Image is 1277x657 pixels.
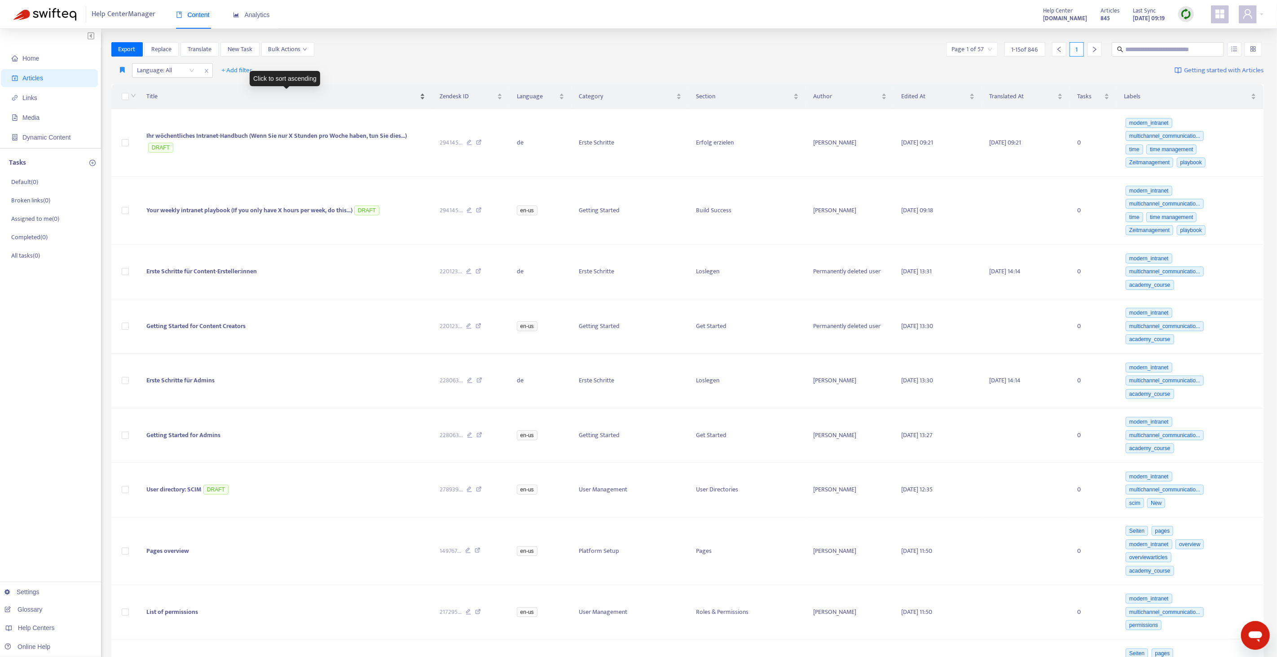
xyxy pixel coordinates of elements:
[989,137,1021,148] span: [DATE] 09:21
[1126,417,1172,427] span: modern_intranet
[1126,308,1172,318] span: modern_intranet
[92,6,156,23] span: Help Center Manager
[1184,66,1264,76] span: Getting started with Articles
[440,138,462,148] span: 294145 ...
[1043,13,1087,23] a: [DOMAIN_NAME]
[440,92,495,101] span: Zendesk ID
[354,206,379,215] span: DRAFT
[1101,13,1110,23] strong: 845
[1126,363,1172,372] span: modern_intranet
[146,546,189,556] span: Pages overview
[1043,6,1073,16] span: Help Center
[813,92,880,101] span: Author
[440,376,463,385] span: 228063 ...
[1126,225,1173,235] span: Zeitmanagement
[689,177,806,245] td: Build Success
[1070,109,1117,177] td: 0
[1126,620,1162,630] span: permissions
[901,205,933,215] span: [DATE] 09:18
[1146,212,1197,222] span: time management
[806,408,894,463] td: [PERSON_NAME]
[806,245,894,299] td: Permanently deleted user
[261,42,314,57] button: Bulk Actionsdown
[1056,46,1062,53] span: left
[1126,526,1148,536] span: Seiten
[1092,46,1098,53] span: right
[806,463,894,517] td: [PERSON_NAME]
[4,588,40,596] a: Settings
[901,92,968,101] span: Edited At
[176,12,182,18] span: book
[989,266,1021,276] span: [DATE] 14:14
[1126,594,1172,604] span: modern_intranet
[146,484,202,495] span: User directory: SCIM
[806,109,894,177] td: [PERSON_NAME]
[1117,84,1264,109] th: Labels
[1147,498,1165,508] span: New
[228,44,252,54] span: New Task
[440,430,463,440] span: 228063 ...
[1070,585,1117,640] td: 0
[12,134,18,140] span: container
[432,84,510,109] th: Zendesk ID
[4,606,42,613] a: Glossary
[689,517,806,585] td: Pages
[572,177,689,245] td: Getting Started
[1126,566,1174,576] span: academy_course
[440,546,461,556] span: 149767 ...
[1126,498,1144,508] span: scim
[89,160,96,166] span: plus-circle
[22,74,43,82] span: Articles
[440,267,462,276] span: 220123 ...
[806,84,894,109] th: Author
[1152,526,1174,536] span: pages
[1126,334,1174,344] span: academy_course
[572,299,689,354] td: Getting Started
[1012,45,1038,54] span: 1 - 15 of 846
[1070,177,1117,245] td: 0
[1126,430,1204,440] span: multichannel_communicatio...
[1177,225,1206,235] span: playbook
[901,321,933,331] span: [DATE] 13:30
[1176,539,1204,549] span: overview
[146,607,198,617] span: List of permissions
[510,245,572,299] td: de
[1241,621,1270,650] iframe: Button to launch messaging window
[1070,84,1117,109] th: Tasks
[1070,245,1117,299] td: 0
[572,354,689,408] td: Erste Schritte
[901,607,932,617] span: [DATE] 11:50
[806,517,894,585] td: [PERSON_NAME]
[1133,13,1165,23] strong: [DATE] 09:19
[806,585,894,640] td: [PERSON_NAME]
[1215,9,1225,19] span: appstore
[517,92,557,101] span: Language
[1133,6,1156,16] span: Last Sync
[901,430,933,440] span: [DATE] 13:27
[1126,485,1204,495] span: multichannel_communicatio...
[12,114,18,121] span: file-image
[1077,92,1102,101] span: Tasks
[13,8,76,21] img: Swifteq
[901,266,932,276] span: [DATE] 13:31
[1146,145,1197,154] span: time management
[188,44,211,54] span: Translate
[1126,254,1172,263] span: modern_intranet
[689,109,806,177] td: Erfolg erzielen
[1126,118,1172,128] span: modern_intranet
[689,585,806,640] td: Roles & Permissions
[12,75,18,81] span: account-book
[18,624,55,631] span: Help Centers
[1126,267,1204,276] span: multichannel_communicatio...
[579,92,674,101] span: Category
[1180,9,1192,20] img: sync.dc5367851b00ba804db3.png
[220,42,260,57] button: New Task
[1242,9,1253,19] span: user
[1101,6,1119,16] span: Articles
[111,42,143,57] button: Export
[9,158,26,168] p: Tasks
[1070,42,1084,57] div: 1
[572,517,689,585] td: Platform Setup
[1126,472,1172,482] span: modern_intranet
[696,92,792,101] span: Section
